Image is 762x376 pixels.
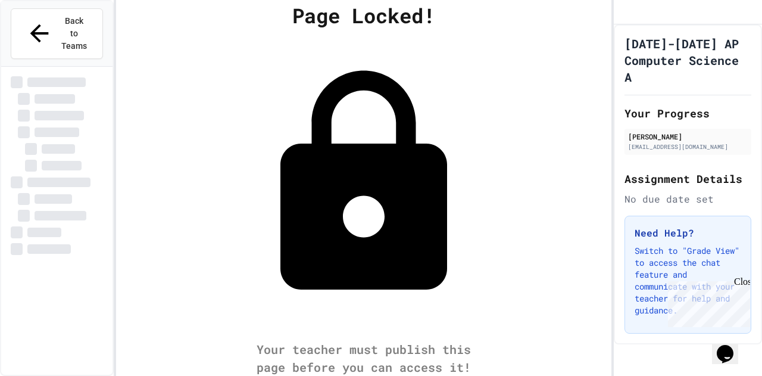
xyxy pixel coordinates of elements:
p: Switch to "Grade View" to access the chat feature and communicate with your teacher for help and ... [635,245,741,316]
h1: [DATE]-[DATE] AP Computer Science A [624,35,751,85]
div: [EMAIL_ADDRESS][DOMAIN_NAME] [628,142,748,151]
iframe: chat widget [712,328,750,364]
h2: Assignment Details [624,170,751,187]
h2: Your Progress [624,105,751,122]
div: No due date set [624,192,751,206]
div: Chat with us now!Close [5,5,82,76]
iframe: chat widget [663,276,750,327]
div: Your teacher must publish this page before you can access it! [245,340,483,376]
h3: Need Help? [635,226,741,240]
button: Back to Teams [11,8,103,59]
span: Back to Teams [60,15,88,52]
div: [PERSON_NAME] [628,131,748,142]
